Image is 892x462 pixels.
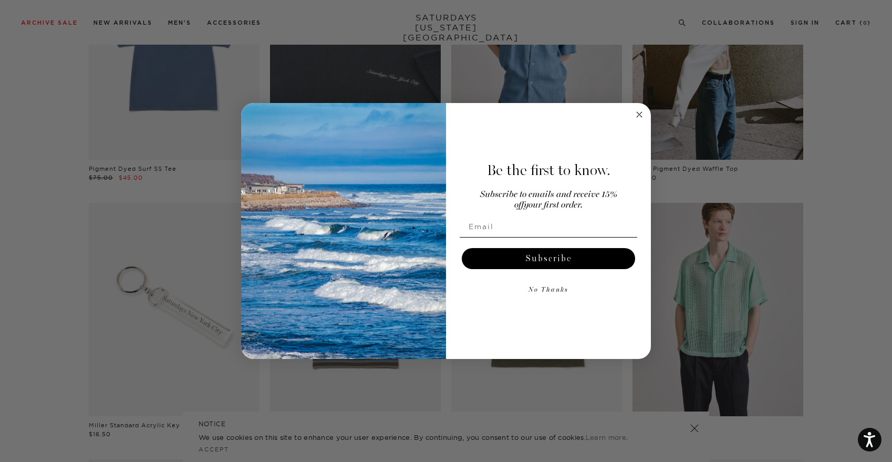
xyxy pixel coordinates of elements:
[524,201,583,210] span: your first order.
[514,201,524,210] span: off
[633,108,646,121] button: Close dialog
[460,216,637,237] input: Email
[462,248,635,269] button: Subscribe
[480,190,617,199] span: Subscribe to emails and receive 15%
[487,161,610,179] span: Be the first to know.
[460,280,637,301] button: No Thanks
[241,103,446,360] img: 125c788d-000d-4f3e-b05a-1b92b2a23ec9.jpeg
[460,237,637,238] img: underline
